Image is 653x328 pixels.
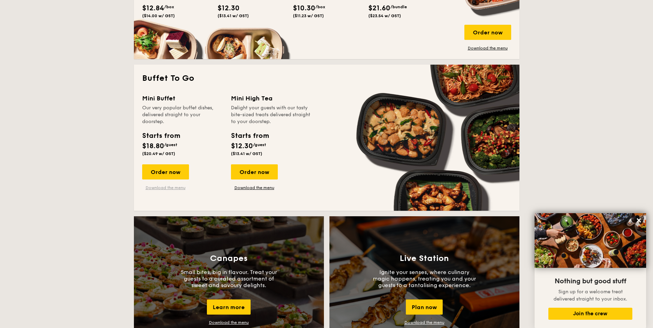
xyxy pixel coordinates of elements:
[177,269,281,288] p: Small bites, big in flavour. Treat your guests to a curated assortment of sweet and savoury delig...
[210,254,247,263] h3: Canapes
[218,4,240,12] span: $12.30
[554,289,627,302] span: Sign up for a welcome treat delivered straight to your inbox.
[555,277,626,285] span: Nothing but good stuff
[142,13,175,18] span: ($14.00 w/ GST)
[231,105,312,125] div: Delight your guests with our tasty bite-sized treats delivered straight to your doorstep.
[142,151,175,156] span: ($20.49 w/ GST)
[548,308,632,320] button: Join the crew
[535,213,646,268] img: DSC07876-Edit02-Large.jpeg
[406,299,443,315] div: Plan now
[253,142,266,147] span: /guest
[368,4,390,12] span: $21.60
[315,4,325,9] span: /box
[464,25,511,40] div: Order now
[231,151,262,156] span: ($13.41 w/ GST)
[164,142,177,147] span: /guest
[142,73,511,84] h2: Buffet To Go
[209,320,249,325] a: Download the menu
[218,13,249,18] span: ($13.41 w/ GST)
[231,185,278,190] a: Download the menu
[142,131,180,141] div: Starts from
[400,254,449,263] h3: Live Station
[368,13,401,18] span: ($23.54 w/ GST)
[142,4,164,12] span: $12.84
[231,94,312,103] div: Mini High Tea
[404,320,444,325] a: Download the menu
[142,105,223,125] div: Our very popular buffet dishes, delivered straight to your doorstep.
[390,4,407,9] span: /bundle
[231,131,268,141] div: Starts from
[142,164,189,179] div: Order now
[164,4,174,9] span: /box
[293,13,324,18] span: ($11.23 w/ GST)
[142,142,164,150] span: $18.80
[142,185,189,190] a: Download the menu
[293,4,315,12] span: $10.30
[633,215,644,226] button: Close
[231,164,278,179] div: Order now
[231,142,253,150] span: $12.30
[142,94,223,103] div: Mini Buffet
[464,45,511,51] a: Download the menu
[207,299,251,315] div: Learn more
[373,269,476,288] p: Ignite your senses, where culinary magic happens, treating you and your guests to a tantalising e...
